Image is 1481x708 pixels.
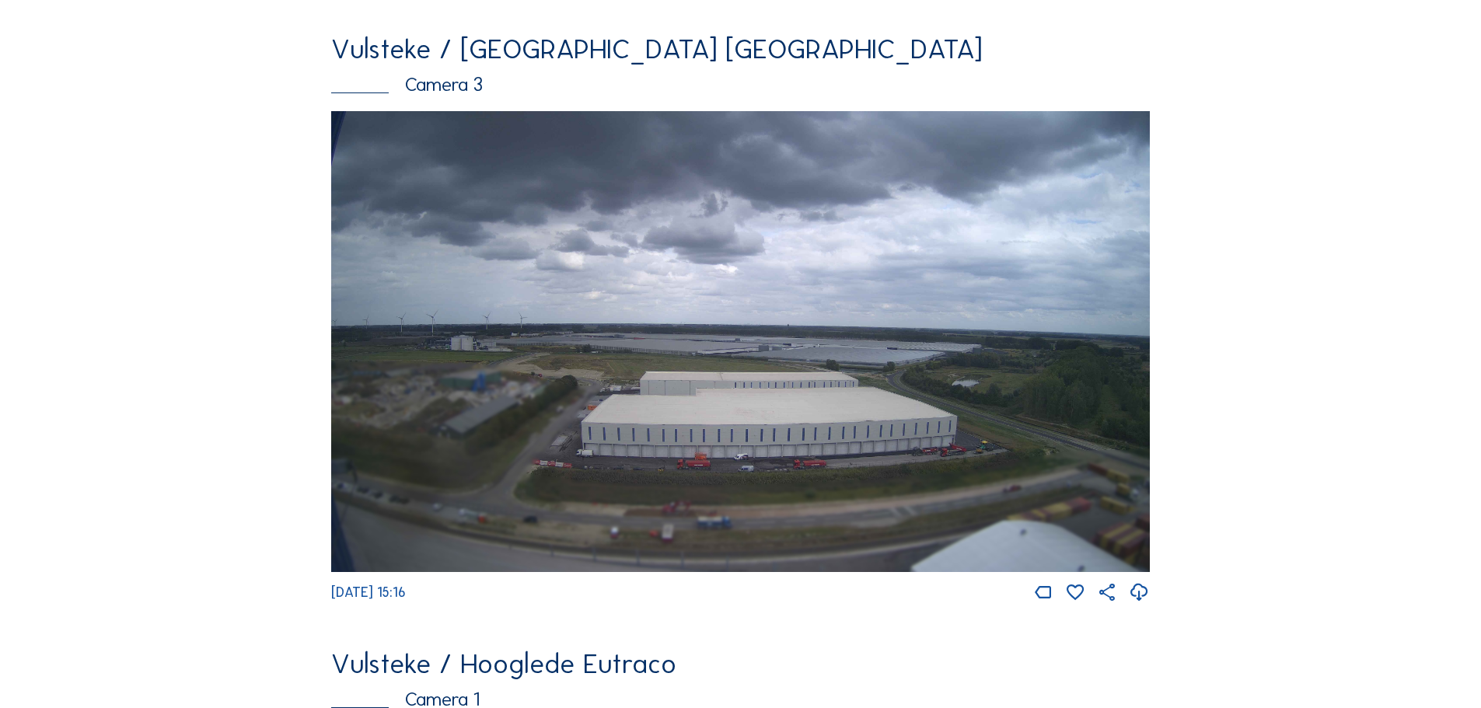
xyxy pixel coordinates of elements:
div: Vulsteke / Hooglede Eutraco [331,650,1150,678]
span: [DATE] 15:16 [331,584,406,601]
img: Image [331,111,1150,572]
div: Vulsteke / [GEOGRAPHIC_DATA] [GEOGRAPHIC_DATA] [331,35,1150,63]
div: Camera 3 [331,75,1150,95]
